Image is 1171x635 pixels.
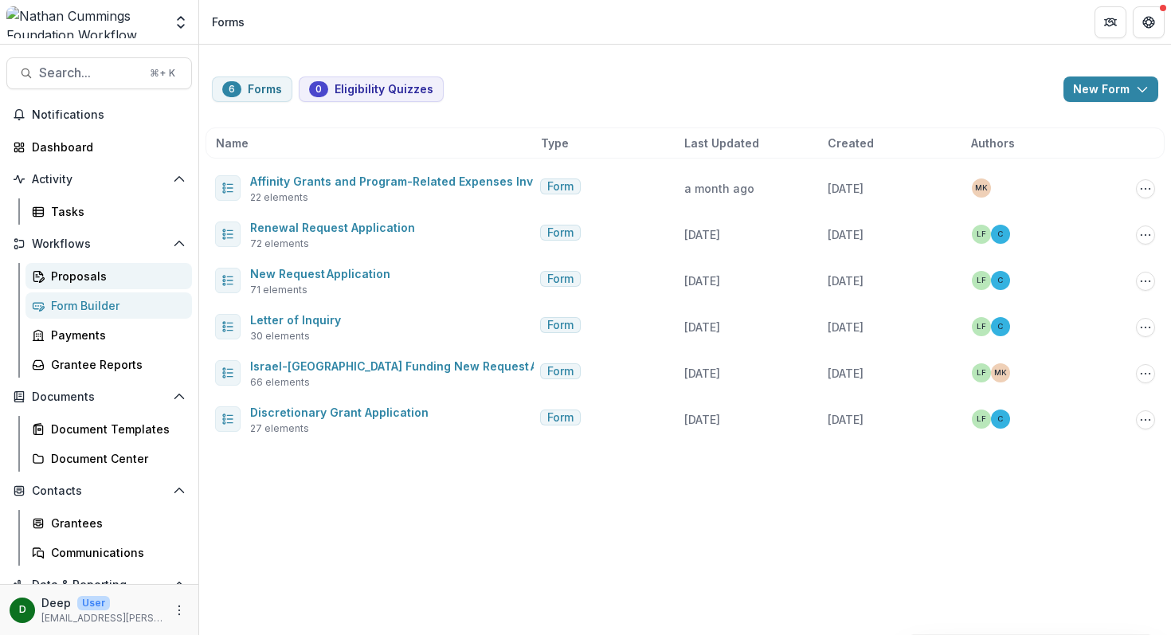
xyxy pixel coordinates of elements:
[25,292,192,319] a: Form Builder
[216,135,249,151] span: Name
[547,180,574,194] span: Form
[250,406,429,419] a: Discretionary Grant Application
[212,76,292,102] button: Forms
[684,182,754,195] span: a month ago
[51,544,179,561] div: Communications
[25,263,192,289] a: Proposals
[212,14,245,30] div: Forms
[25,416,192,442] a: Document Templates
[32,173,166,186] span: Activity
[170,601,189,620] button: More
[547,411,574,425] span: Form
[997,230,1003,238] div: Chindaly
[19,605,26,615] div: Deep
[1063,76,1158,102] button: New Form
[828,320,864,334] span: [DATE]
[977,369,986,377] div: Lucy Fey
[170,6,192,38] button: Open entity switcher
[977,323,986,331] div: Lucy Fey
[250,283,307,297] span: 71 elements
[684,135,759,151] span: Last Updated
[250,313,341,327] a: Letter of Inquiry
[250,375,310,390] span: 66 elements
[6,102,192,127] button: Notifications
[1136,318,1155,337] button: Options
[229,84,235,95] span: 6
[32,108,186,122] span: Notifications
[828,182,864,195] span: [DATE]
[25,445,192,472] a: Document Center
[6,6,163,38] img: Nathan Cummings Foundation Workflow Sandbox logo
[250,267,390,280] a: New Request Application
[32,578,166,592] span: Data & Reporting
[250,221,415,234] a: Renewal Request Application
[250,329,310,343] span: 30 elements
[250,190,308,205] span: 22 elements
[997,415,1003,423] div: Chindaly
[547,365,574,378] span: Form
[547,226,574,240] span: Form
[250,421,309,436] span: 27 elements
[541,135,569,151] span: Type
[6,478,192,504] button: Open Contacts
[250,359,594,373] a: Israel-[GEOGRAPHIC_DATA] Funding New Request Application
[41,594,71,611] p: Deep
[25,510,192,536] a: Grantees
[250,174,607,188] a: Affinity Grants and Program-Related Expenses Invoice Request
[51,356,179,373] div: Grantee Reports
[315,84,322,95] span: 0
[684,413,720,426] span: [DATE]
[547,272,574,286] span: Form
[6,231,192,257] button: Open Workflows
[1136,364,1155,383] button: Options
[206,10,251,33] nav: breadcrumb
[25,539,192,566] a: Communications
[25,322,192,348] a: Payments
[684,320,720,334] span: [DATE]
[828,366,864,380] span: [DATE]
[828,228,864,241] span: [DATE]
[32,484,166,498] span: Contacts
[51,268,179,284] div: Proposals
[1095,6,1126,38] button: Partners
[51,450,179,467] div: Document Center
[51,515,179,531] div: Grantees
[6,57,192,89] button: Search...
[6,384,192,410] button: Open Documents
[1133,6,1165,38] button: Get Help
[684,228,720,241] span: [DATE]
[1136,225,1155,245] button: Options
[25,198,192,225] a: Tasks
[828,413,864,426] span: [DATE]
[994,369,1007,377] div: Maya Kuppermann
[975,184,988,192] div: Maya Kuppermann
[51,327,179,343] div: Payments
[547,319,574,332] span: Form
[51,297,179,314] div: Form Builder
[51,203,179,220] div: Tasks
[828,274,864,288] span: [DATE]
[971,135,1015,151] span: Authors
[977,276,986,284] div: Lucy Fey
[299,76,444,102] button: Eligibility Quizzes
[684,274,720,288] span: [DATE]
[250,237,309,251] span: 72 elements
[684,366,720,380] span: [DATE]
[6,572,192,598] button: Open Data & Reporting
[32,139,179,155] div: Dashboard
[1136,179,1155,198] button: Options
[997,276,1003,284] div: Chindaly
[32,390,166,404] span: Documents
[51,421,179,437] div: Document Templates
[6,167,192,192] button: Open Activity
[32,237,166,251] span: Workflows
[828,135,874,151] span: Created
[6,134,192,160] a: Dashboard
[1136,272,1155,291] button: Options
[147,65,178,82] div: ⌘ + K
[41,611,163,625] p: [EMAIL_ADDRESS][PERSON_NAME][DOMAIN_NAME]
[977,415,986,423] div: Lucy Fey
[997,323,1003,331] div: Chindaly
[25,351,192,378] a: Grantee Reports
[39,65,140,80] span: Search...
